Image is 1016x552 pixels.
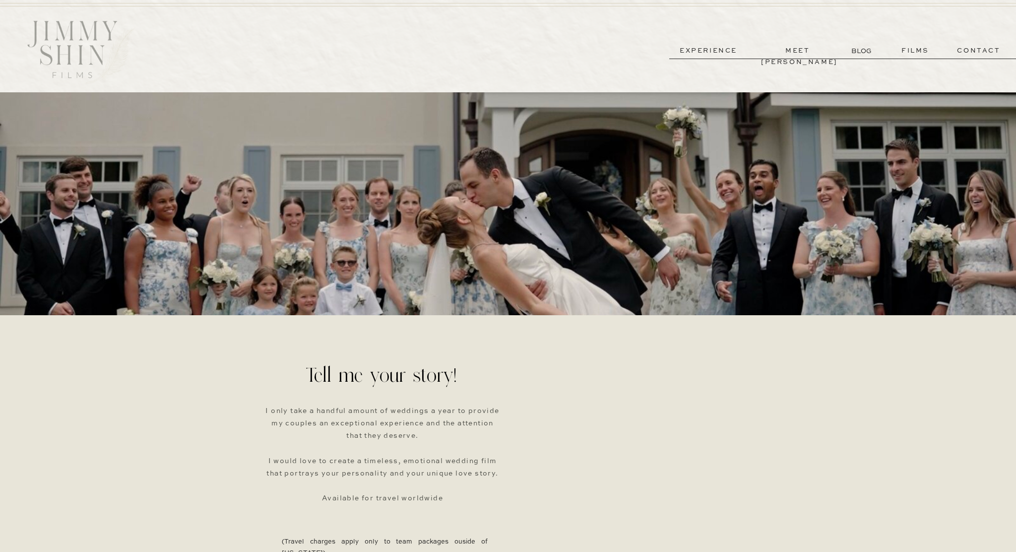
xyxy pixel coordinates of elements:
[851,46,874,56] a: BLOG
[761,45,834,57] a: meet [PERSON_NAME]
[265,405,500,508] h3: I only take a handful amount of weddings a year to provide my couples an exceptional experience a...
[306,364,459,398] h1: Tell me your story!
[672,45,745,57] a: experience
[891,45,940,57] a: films
[943,45,1015,57] a: contact
[282,536,488,547] p: (Travel charges apply only to team packages ouside of [US_STATE])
